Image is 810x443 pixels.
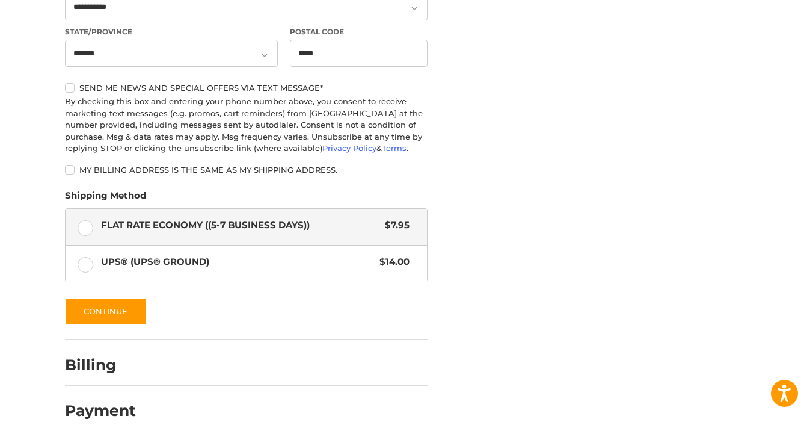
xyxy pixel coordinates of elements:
span: $14.00 [373,255,410,269]
legend: Shipping Method [65,189,146,208]
h2: Payment [65,401,136,420]
label: Send me news and special offers via text message* [65,83,428,93]
span: Flat Rate Economy ((5-7 Business Days)) [101,218,379,232]
span: $7.95 [379,218,410,232]
h2: Billing [65,356,135,374]
label: Postal Code [290,26,428,37]
label: State/Province [65,26,278,37]
a: Terms [382,143,407,153]
span: UPS® (UPS® Ground) [101,255,374,269]
div: By checking this box and entering your phone number above, you consent to receive marketing text ... [65,96,428,155]
label: My billing address is the same as my shipping address. [65,165,428,175]
button: Continue [65,297,147,325]
a: Privacy Policy [322,143,376,153]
